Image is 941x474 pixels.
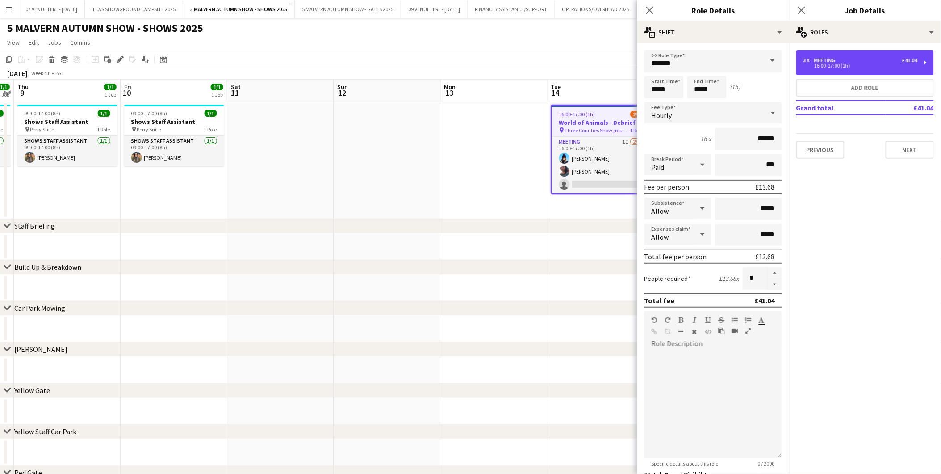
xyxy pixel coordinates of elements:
h3: Role Details [637,4,789,16]
span: Hourly [652,111,672,120]
span: 1/1 [98,110,110,117]
span: Perry Suite [30,126,54,133]
span: 11 [230,88,241,98]
div: £41.04 [902,57,917,63]
td: £41.04 [886,101,934,115]
div: £41.04 [755,296,775,305]
span: Sat [231,83,241,91]
span: View [7,38,20,47]
button: Add role [796,79,934,97]
div: [PERSON_NAME] [14,345,67,354]
button: Increase [768,267,782,279]
div: Roles [789,21,941,43]
span: 9 [16,88,29,98]
div: Meeting [814,57,839,63]
span: Edit [29,38,39,47]
span: Sun [338,83,348,91]
div: 3 x [803,57,814,63]
h3: Shows Staff Assistant [17,118,117,126]
span: 1 Role [630,127,643,134]
button: Insert video [732,327,738,334]
button: Bold [678,317,685,324]
button: Fullscreen [745,327,752,334]
div: 1 Job [211,91,223,98]
div: 1h x [701,135,711,143]
button: Previous [796,141,845,159]
span: 1/1 [205,110,217,117]
button: Ordered List [745,317,752,324]
span: 09:00-17:00 (8h) [25,110,61,117]
div: (1h) [730,83,740,91]
span: 1/1 [211,84,223,90]
span: 16:00-17:00 (1h) [559,111,595,118]
button: OPERATIONS/OVERHEAD 2025 [555,0,637,18]
button: Underline [705,317,711,324]
a: Jobs [44,37,65,48]
app-job-card: 09:00-17:00 (8h)1/1Shows Staff Assistant Perry Suite1 RoleShows Staff Assistant1/109:00-17:00 (8h... [124,105,224,166]
div: £13.68 [756,182,775,191]
span: Three Counties Showground - [GEOGRAPHIC_DATA] [565,127,630,134]
div: Yellow Gate [14,386,50,395]
h1: 5 MALVERN AUTUMN SHOW - SHOWS 2025 [7,21,203,35]
h3: Shows Staff Assistant [124,118,224,126]
button: Clear Formatting [692,328,698,335]
span: 1 Role [97,126,110,133]
button: Paste as plain text [719,327,725,334]
span: Allow [652,233,669,241]
button: Redo [665,317,671,324]
span: Thu [17,83,29,91]
span: 12 [336,88,348,98]
button: Undo [652,317,658,324]
div: BST [55,70,64,76]
div: Fee per person [644,182,690,191]
span: Paid [652,163,665,172]
button: 5 MALVERN AUTUMN SHOW - SHOWS 2025 [183,0,295,18]
button: Horizontal Line [678,328,685,335]
span: Comms [70,38,90,47]
span: 1 Role [204,126,217,133]
a: Comms [67,37,94,48]
button: Text Color [759,317,765,324]
span: 10 [123,88,131,98]
button: 09 VENUE HIRE - [DATE] [401,0,468,18]
span: Week 41 [29,70,52,76]
button: 07 VENUE HIRE - [DATE] [18,0,85,18]
span: Tue [551,83,561,91]
button: Italic [692,317,698,324]
div: Total fee [644,296,675,305]
div: Shift [637,21,789,43]
div: [DATE] [7,69,28,78]
app-job-card: 09:00-17:00 (8h)1/1Shows Staff Assistant Perry Suite1 RoleShows Staff Assistant1/109:00-17:00 (8h... [17,105,117,166]
div: Build Up & Breakdown [14,262,81,271]
span: 13 [443,88,456,98]
span: Specific details about this role [644,460,726,467]
button: FINANCE ASSISTANCE/SUPPORT [468,0,555,18]
span: Perry Suite [137,126,161,133]
h3: Job Details [789,4,941,16]
span: 09:00-17:00 (8h) [131,110,167,117]
label: People required [644,275,691,283]
div: £13.68 x [719,275,739,283]
span: 1/1 [104,84,117,90]
span: 14 [550,88,561,98]
a: View [4,37,23,48]
app-card-role: Shows Staff Assistant1/109:00-17:00 (8h)[PERSON_NAME] [17,136,117,166]
div: £13.68 [756,252,775,261]
span: 2/3 [631,111,643,118]
app-card-role: Shows Staff Assistant1/109:00-17:00 (8h)[PERSON_NAME] [124,136,224,166]
div: 1 Job [105,91,116,98]
div: 16:00-17:00 (1h) [803,63,917,68]
app-job-card: 16:00-17:00 (1h)2/3World of Animals - Debrief Three Counties Showground - [GEOGRAPHIC_DATA]1 Role... [551,105,651,194]
span: 0 / 2000 [751,460,782,467]
h3: World of Animals - Debrief [552,118,650,127]
button: TCAS SHOWGROUND CAMPSITE 2025 [85,0,183,18]
span: Mon [444,83,456,91]
div: Yellow Staff Car Park [14,427,76,436]
button: Next [886,141,934,159]
span: Fri [124,83,131,91]
button: Unordered List [732,317,738,324]
div: Car Park Mowing [14,304,65,313]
